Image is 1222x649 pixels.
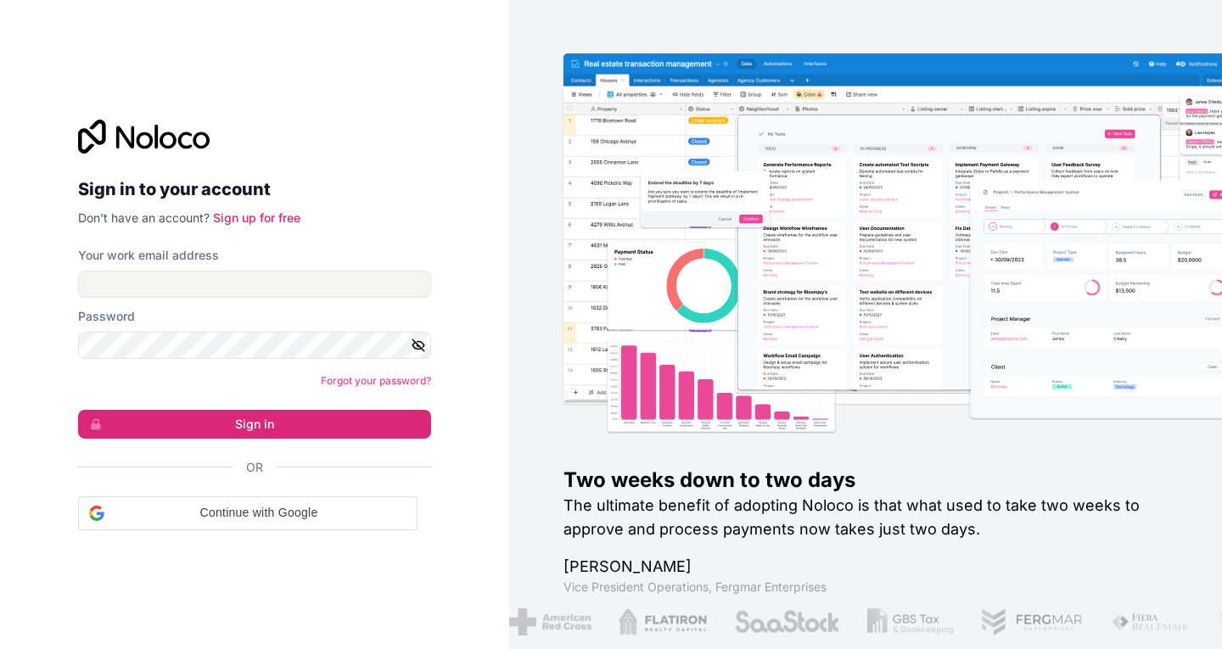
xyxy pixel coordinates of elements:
button: Sign in [78,410,431,439]
img: /assets/saastock-C6Zbiodz.png [733,608,840,635]
label: Password [78,308,135,325]
h2: The ultimate benefit of adopting Noloco is that what used to take two weeks to approve and proces... [563,494,1168,541]
img: /assets/fiera-fwj2N5v4.png [1111,608,1191,635]
h1: [PERSON_NAME] [563,555,1168,579]
div: Continue with Google [78,496,418,530]
a: Sign up for free [213,210,300,225]
input: Password [78,332,431,359]
h2: Sign in to your account [78,174,431,204]
h1: Two weeks down to two days [563,467,1168,494]
h1: Vice President Operations , Fergmar Enterprises [563,579,1168,596]
img: /assets/gbstax-C-GtDUiK.png [867,608,954,635]
img: /assets/flatiron-C8eUkumj.png [619,608,707,635]
label: Your work email address [78,247,219,264]
span: Don't have an account? [78,210,210,225]
span: Continue with Google [111,504,406,522]
span: Or [246,459,263,476]
img: /assets/american-red-cross-BAupjrZR.png [509,608,591,635]
a: Forgot your password? [321,374,431,387]
img: /assets/fergmar-CudnrXN5.png [980,608,1084,635]
input: Email address [78,271,431,298]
